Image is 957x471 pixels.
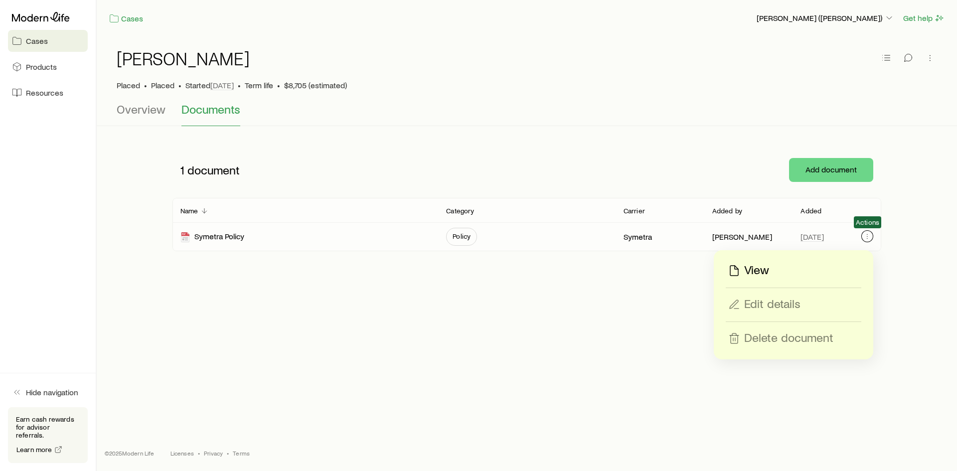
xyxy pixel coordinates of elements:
[26,387,78,397] span: Hide navigation
[180,231,244,243] div: Symetra Policy
[187,163,240,177] span: document
[210,80,234,90] span: [DATE]
[109,13,144,24] a: Cases
[8,56,88,78] a: Products
[800,232,824,242] span: [DATE]
[185,80,234,90] p: Started
[8,82,88,104] a: Resources
[903,12,945,24] button: Get help
[726,330,861,347] button: Delete document
[744,297,800,313] p: Edit details
[26,62,57,72] span: Products
[198,449,200,457] span: •
[227,449,229,457] span: •
[284,80,347,90] span: $8,705 (estimated)
[26,36,48,46] span: Cases
[756,12,895,24] button: [PERSON_NAME] ([PERSON_NAME])
[144,80,147,90] span: •
[8,381,88,403] button: Hide navigation
[180,163,184,177] span: 1
[204,449,223,457] a: Privacy
[446,207,474,215] p: Category
[245,80,273,90] span: Term life
[800,207,821,215] p: Added
[744,330,833,346] p: Delete document
[151,80,174,90] span: Placed
[712,232,772,242] p: [PERSON_NAME]
[26,88,63,98] span: Resources
[181,102,240,116] span: Documents
[180,207,198,215] p: Name
[744,263,769,279] p: View
[117,102,165,116] span: Overview
[712,207,742,215] p: Added by
[757,13,894,23] p: [PERSON_NAME] ([PERSON_NAME])
[233,449,250,457] a: Terms
[8,407,88,463] div: Earn cash rewards for advisor referrals.Learn more
[624,232,652,242] p: Symetra
[238,80,241,90] span: •
[453,232,471,240] span: Policy
[117,48,250,68] h1: [PERSON_NAME]
[16,415,80,439] p: Earn cash rewards for advisor referrals.
[789,158,873,182] button: Add document
[624,207,645,215] p: Carrier
[726,296,861,314] button: Edit details
[726,262,861,280] button: View
[117,102,937,126] div: Case details tabs
[8,30,88,52] a: Cases
[856,218,879,226] span: Actions
[277,80,280,90] span: •
[178,80,181,90] span: •
[170,449,194,457] a: Licenses
[117,80,140,90] p: Placed
[105,449,155,457] p: © 2025 Modern Life
[16,446,52,453] span: Learn more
